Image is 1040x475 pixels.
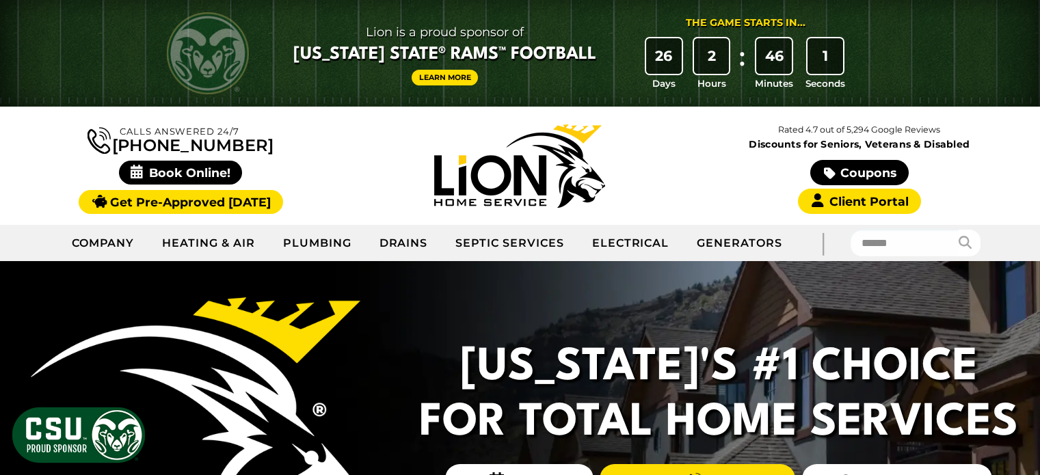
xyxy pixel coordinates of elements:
a: Septic Services [442,226,578,260]
h2: [US_STATE]'s #1 Choice For Total Home Services [411,340,1026,450]
a: Generators [683,226,796,260]
span: Days [652,77,676,90]
img: CSU Rams logo [167,12,249,94]
div: 26 [646,38,682,74]
div: The Game Starts in... [686,16,805,31]
a: Heating & Air [148,226,269,260]
a: [PHONE_NUMBER] [88,124,274,154]
div: 1 [808,38,843,74]
a: Get Pre-Approved [DATE] [79,190,283,214]
span: Minutes [755,77,793,90]
p: Rated 4.7 out of 5,294 Google Reviews [690,122,1029,137]
span: [US_STATE] State® Rams™ Football [293,43,596,66]
a: Drains [366,226,442,260]
span: Book Online! [119,161,243,185]
img: Lion Home Service [434,124,605,208]
a: Coupons [810,160,909,185]
span: Discounts for Seniors, Veterans & Disabled [693,139,1026,149]
span: Seconds [805,77,845,90]
div: | [796,225,851,261]
a: Client Portal [798,189,921,214]
div: 2 [694,38,730,74]
div: : [735,38,749,91]
div: 46 [756,38,792,74]
a: Company [58,226,149,260]
a: Plumbing [269,226,366,260]
a: Learn More [412,70,479,85]
span: Lion is a proud sponsor of [293,21,596,43]
a: Electrical [578,226,684,260]
span: Hours [697,77,726,90]
img: CSU Sponsor Badge [10,405,147,465]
